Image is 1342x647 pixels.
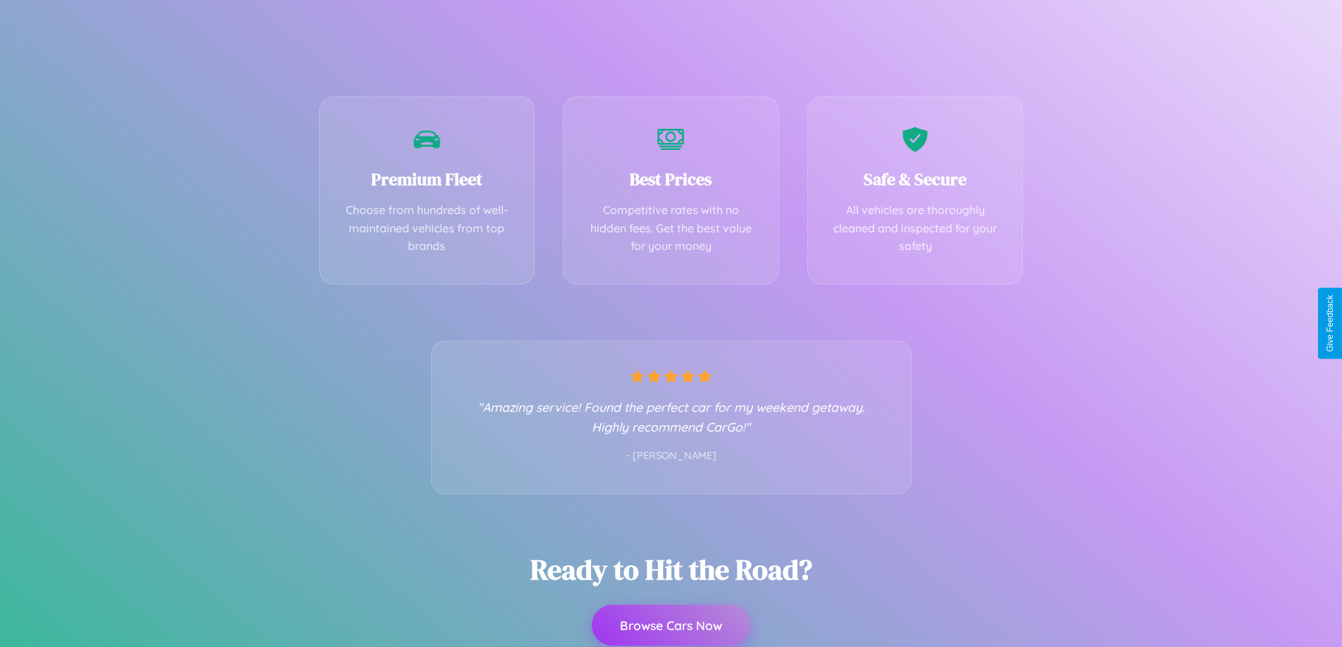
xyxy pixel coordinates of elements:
button: Browse Cars Now [592,605,750,646]
p: - [PERSON_NAME] [460,447,883,465]
h3: Premium Fleet [341,168,514,191]
p: Choose from hundreds of well-maintained vehicles from top brands [341,201,514,256]
p: All vehicles are thoroughly cleaned and inspected for your safety [829,201,1002,256]
p: Competitive rates with no hidden fees. Get the best value for your money [585,201,757,256]
div: Give Feedback [1325,295,1335,352]
h2: Ready to Hit the Road? [530,551,812,589]
h3: Best Prices [585,168,757,191]
p: "Amazing service! Found the perfect car for my weekend getaway. Highly recommend CarGo!" [460,397,883,436]
h3: Safe & Secure [829,168,1002,191]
